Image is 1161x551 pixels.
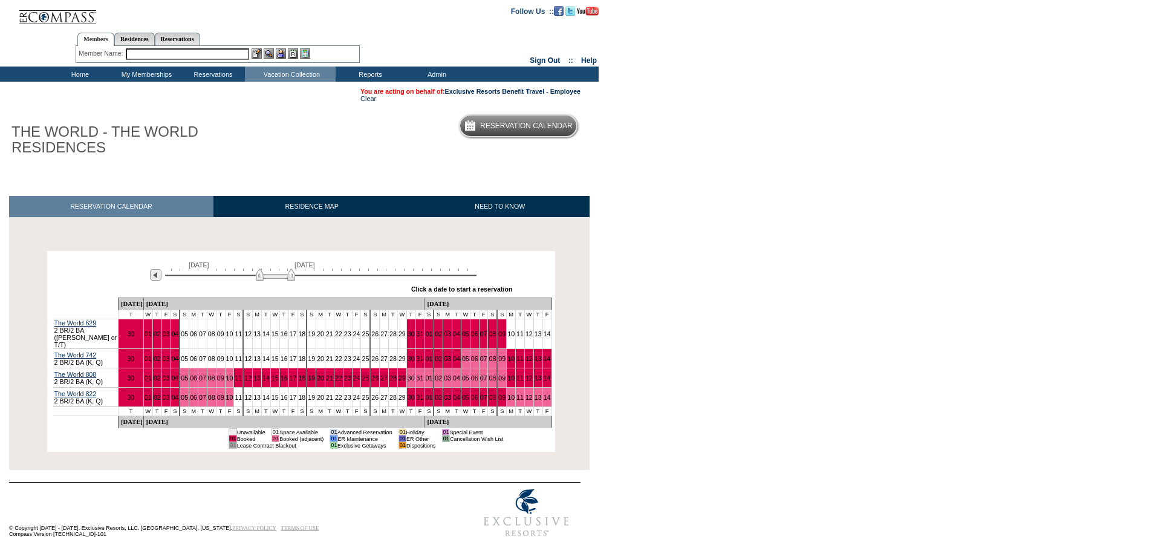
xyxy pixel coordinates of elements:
[507,330,515,337] a: 10
[415,310,424,319] td: F
[398,330,406,337] a: 29
[408,394,415,401] a: 30
[535,374,542,382] a: 13
[154,374,161,382] a: 02
[198,407,207,416] td: T
[544,355,551,362] a: 14
[402,67,469,82] td: Admin
[317,374,324,382] a: 20
[462,394,469,401] a: 05
[235,394,242,401] a: 11
[207,310,216,319] td: W
[226,394,233,401] a: 10
[54,390,97,397] a: The World 822
[488,310,497,319] td: S
[389,355,397,362] a: 28
[471,394,478,401] a: 06
[262,330,270,337] a: 14
[516,330,524,337] a: 11
[262,310,271,319] td: T
[171,330,178,337] a: 04
[343,310,352,319] td: T
[336,67,402,82] td: Reports
[362,355,369,362] a: 25
[143,407,152,416] td: W
[425,394,432,401] a: 01
[524,310,533,319] td: W
[199,355,206,362] a: 07
[262,374,270,382] a: 14
[542,310,551,319] td: F
[535,330,542,337] a: 13
[498,374,506,382] a: 09
[335,330,342,337] a: 22
[353,374,360,382] a: 24
[380,355,388,362] a: 27
[208,394,215,401] a: 08
[389,394,397,401] a: 28
[53,388,119,407] td: 2 BR/2 BA (K, Q)
[398,394,406,401] a: 29
[198,310,207,319] td: T
[252,48,262,59] img: b_edit.gif
[161,310,171,319] td: F
[244,330,252,337] a: 12
[270,310,279,319] td: W
[424,310,434,319] td: S
[9,196,213,217] a: RESERVATION CALENDAR
[127,394,134,401] a: 30
[472,483,580,543] img: Exclusive Resorts
[344,394,351,401] a: 23
[216,407,225,416] td: T
[226,355,233,362] a: 10
[112,67,178,82] td: My Memberships
[281,394,288,401] a: 16
[307,310,316,319] td: S
[288,48,298,59] img: Reservations
[480,122,573,130] h5: Reservation Calendar
[453,394,460,401] a: 04
[290,394,297,401] a: 17
[226,330,233,337] a: 10
[568,56,573,65] span: ::
[360,95,376,102] a: Clear
[154,330,161,337] a: 02
[199,330,206,337] a: 07
[213,196,411,217] a: RESIDENCE MAP
[435,374,442,382] a: 02
[217,394,224,401] a: 09
[408,355,415,362] a: 30
[181,330,188,337] a: 05
[114,33,155,45] a: Residences
[317,355,324,362] a: 20
[171,407,180,416] td: S
[380,310,389,319] td: M
[380,330,388,337] a: 27
[235,374,242,382] a: 11
[54,371,97,378] a: The World 808
[489,374,496,382] a: 08
[290,355,297,362] a: 17
[380,394,388,401] a: 27
[171,394,178,401] a: 04
[325,310,334,319] td: T
[154,355,161,362] a: 02
[127,355,134,362] a: 30
[79,48,125,59] div: Member Name:
[489,394,496,401] a: 08
[253,394,261,401] a: 13
[145,355,152,362] a: 01
[178,67,245,82] td: Reservations
[453,355,460,362] a: 04
[533,310,542,319] td: T
[498,330,506,337] a: 09
[199,374,206,382] a: 07
[298,394,305,401] a: 18
[207,407,216,416] td: W
[272,355,279,362] a: 15
[245,67,336,82] td: Vacation Collection
[417,394,424,401] a: 31
[217,330,224,337] a: 09
[163,355,170,362] a: 03
[298,355,305,362] a: 18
